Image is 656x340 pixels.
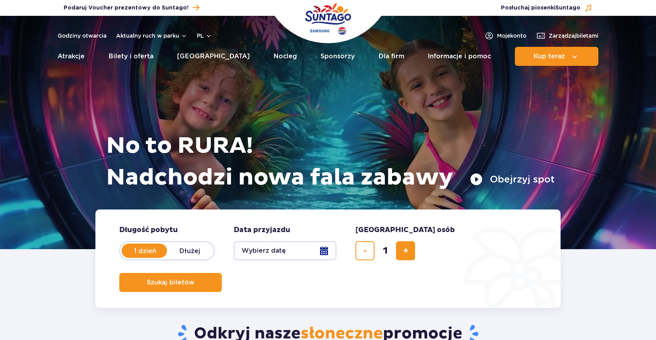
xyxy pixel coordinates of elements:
[376,241,395,260] input: liczba biletów
[501,4,580,12] span: Posłuchaj piosenki
[320,47,355,66] a: Sponsorzy
[234,225,290,235] span: Data przyjazdu
[428,47,491,66] a: Informacje i pomoc
[536,31,598,40] a: Zarządzajbiletami
[355,225,455,235] span: [GEOGRAPHIC_DATA] osób
[95,209,561,308] form: Planowanie wizyty w Park of Poland
[58,32,107,40] a: Godziny otwarcia
[167,242,212,259] label: Dłużej
[549,32,598,40] span: Zarządzaj biletami
[501,4,592,12] button: Posłuchaj piosenkiSuntago
[534,53,565,60] span: Kup teraz
[64,2,199,13] a: Podaruj Voucher prezentowy do Suntago!
[555,5,580,11] span: Suntago
[58,47,85,66] a: Atrakcje
[106,130,555,194] h1: No to RURA! Nadchodzi nowa fala zabawy
[119,273,222,292] button: Szukaj biletów
[497,32,526,40] span: Moje konto
[470,173,555,186] button: Obejrzyj spot
[64,4,188,12] span: Podaruj Voucher prezentowy do Suntago!
[122,242,168,259] label: 1 dzień
[119,225,178,235] span: Długość pobytu
[197,32,212,40] button: pl
[234,241,336,260] button: Wybierz datę
[274,47,297,66] a: Nocleg
[116,33,187,39] button: Aktualny ruch w parku
[109,47,153,66] a: Bilety i oferta
[396,241,415,260] button: dodaj bilet
[177,47,250,66] a: [GEOGRAPHIC_DATA]
[484,31,526,40] a: Mojekonto
[378,47,404,66] a: Dla firm
[515,47,598,66] button: Kup teraz
[355,241,375,260] button: usuń bilet
[147,279,194,286] span: Szukaj biletów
